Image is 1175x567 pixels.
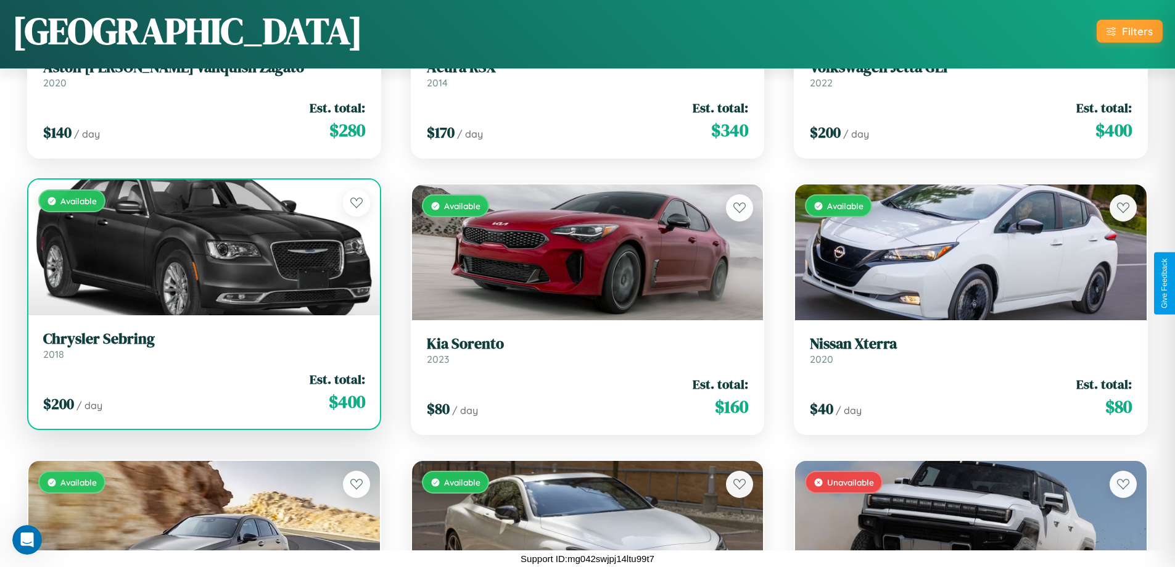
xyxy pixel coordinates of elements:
[43,59,365,77] h3: Aston [PERSON_NAME] Vanquish Zagato
[843,128,869,140] span: / day
[711,118,748,143] span: $ 340
[427,353,449,365] span: 2023
[329,118,365,143] span: $ 280
[810,399,833,419] span: $ 40
[76,399,102,412] span: / day
[444,477,480,487] span: Available
[827,201,864,211] span: Available
[43,77,67,89] span: 2020
[43,122,72,143] span: $ 140
[43,330,365,348] h3: Chrysler Sebring
[693,375,748,393] span: Est. total:
[1097,20,1163,43] button: Filters
[521,550,654,567] p: Support ID: mg042swjpj14ltu99t7
[810,353,833,365] span: 2020
[60,196,97,206] span: Available
[310,370,365,388] span: Est. total:
[810,335,1132,365] a: Nissan Xterra2020
[427,59,749,89] a: Acura RSX2014
[43,330,365,360] a: Chrysler Sebring2018
[1095,118,1132,143] span: $ 400
[60,477,97,487] span: Available
[43,394,74,414] span: $ 200
[12,6,363,56] h1: [GEOGRAPHIC_DATA]
[43,348,64,360] span: 2018
[1076,375,1132,393] span: Est. total:
[1105,394,1132,419] span: $ 80
[810,59,1132,89] a: Volkswagen Jetta GLI2022
[827,477,874,487] span: Unavailable
[427,335,749,353] h3: Kia Sorento
[457,128,483,140] span: / day
[427,399,450,419] span: $ 80
[810,122,841,143] span: $ 200
[427,77,448,89] span: 2014
[715,394,748,419] span: $ 160
[43,59,365,89] a: Aston [PERSON_NAME] Vanquish Zagato2020
[452,404,478,416] span: / day
[1160,259,1169,308] div: Give Feedback
[1076,99,1132,117] span: Est. total:
[693,99,748,117] span: Est. total:
[810,335,1132,353] h3: Nissan Xterra
[1122,25,1153,38] div: Filters
[810,77,833,89] span: 2022
[427,335,749,365] a: Kia Sorento2023
[444,201,480,211] span: Available
[427,122,455,143] span: $ 170
[329,389,365,414] span: $ 400
[74,128,100,140] span: / day
[836,404,862,416] span: / day
[12,525,42,555] iframe: Intercom live chat
[310,99,365,117] span: Est. total:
